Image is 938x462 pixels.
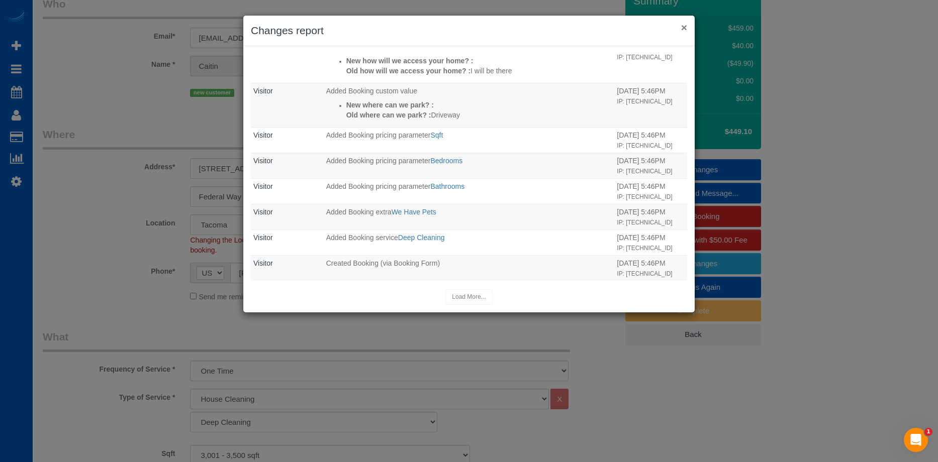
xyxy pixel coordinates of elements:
[681,22,687,33] button: ×
[251,255,324,281] td: Who
[251,178,324,204] td: Who
[251,153,324,178] td: Who
[253,234,273,242] a: Visitor
[326,208,392,216] span: Added Booking extra
[243,16,695,312] sui-modal: Changes report
[326,234,398,242] span: Added Booking service
[326,182,431,190] span: Added Booking pricing parameter
[326,131,431,139] span: Added Booking pricing parameter
[617,54,672,61] small: IP: [TECHNICAL_ID]
[617,245,672,252] small: IP: [TECHNICAL_ID]
[251,83,324,127] td: Who
[617,219,672,226] small: IP: [TECHNICAL_ID]
[614,229,687,255] td: When
[251,204,324,229] td: Who
[253,182,273,190] a: Visitor
[346,66,612,76] p: I will be there
[617,98,672,105] small: IP: [TECHNICAL_ID]
[324,255,615,281] td: What
[346,67,471,75] strong: Old how will we access your home? :
[392,208,436,216] a: We Have Pets
[617,270,672,277] small: IP: [TECHNICAL_ID]
[324,204,615,229] td: What
[614,178,687,204] td: When
[251,229,324,255] td: Who
[253,131,273,139] a: Visitor
[617,193,672,200] small: IP: [TECHNICAL_ID]
[430,131,443,139] a: Sqft
[614,153,687,178] td: When
[346,101,434,109] strong: New where can we park? :
[324,39,615,83] td: What
[346,110,612,120] p: Driveway
[430,182,464,190] a: Bathrooms
[324,83,615,127] td: What
[251,23,687,38] h3: Changes report
[346,111,431,119] strong: Old where can we park? :
[251,127,324,153] td: Who
[326,87,417,95] span: Added Booking custom value
[617,168,672,175] small: IP: [TECHNICAL_ID]
[904,428,928,452] iframe: Intercom live chat
[253,208,273,216] a: Visitor
[924,428,932,436] span: 1
[324,127,615,153] td: What
[398,234,445,242] a: Deep Cleaning
[253,87,273,95] a: Visitor
[617,142,672,149] small: IP: [TECHNICAL_ID]
[614,204,687,229] td: When
[346,57,474,65] strong: New how will we access your home? :
[614,255,687,281] td: When
[253,259,273,267] a: Visitor
[324,153,615,178] td: What
[614,39,687,83] td: When
[430,157,462,165] a: Bedrooms
[253,157,273,165] a: Visitor
[614,83,687,127] td: When
[326,157,431,165] span: Added Booking pricing parameter
[251,39,324,83] td: Who
[614,127,687,153] td: When
[326,259,440,267] span: Created Booking (via Booking Form)
[324,229,615,255] td: What
[324,178,615,204] td: What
